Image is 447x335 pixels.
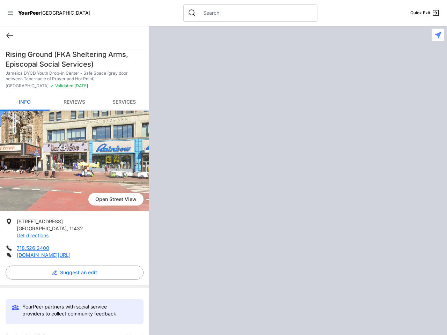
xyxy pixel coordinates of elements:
span: [GEOGRAPHIC_DATA] [41,10,90,16]
a: [DOMAIN_NAME][URL] [17,252,71,258]
p: Jamaica DYCD Youth Drop-in Center - Safe Space (grey door between Tabernacle of Prayer and Hot Po... [6,70,144,82]
a: Get directions [17,232,49,238]
button: Suggest an edit [6,266,144,280]
a: Services [99,94,149,111]
span: YourPeer [18,10,41,16]
a: Quick Exit [410,9,440,17]
span: Open Street View [88,193,144,206]
p: YourPeer partners with social service providers to collect community feedback. [22,303,130,317]
span: Validated [55,83,73,88]
span: , [67,225,68,231]
span: Suggest an edit [60,269,97,276]
span: Quick Exit [410,10,430,16]
a: YourPeer[GEOGRAPHIC_DATA] [18,11,90,15]
span: [DATE] [73,83,88,88]
a: Reviews [50,94,99,111]
span: [GEOGRAPHIC_DATA] [6,83,49,89]
h1: Rising Ground (FKA Sheltering Arms, Episcopal Social Services) [6,50,144,69]
input: Search [199,9,313,16]
a: 718.526.2400 [17,245,49,251]
span: 11432 [69,225,83,231]
span: [STREET_ADDRESS] [17,218,63,224]
span: [GEOGRAPHIC_DATA] [17,225,67,231]
span: ✓ [50,83,54,89]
